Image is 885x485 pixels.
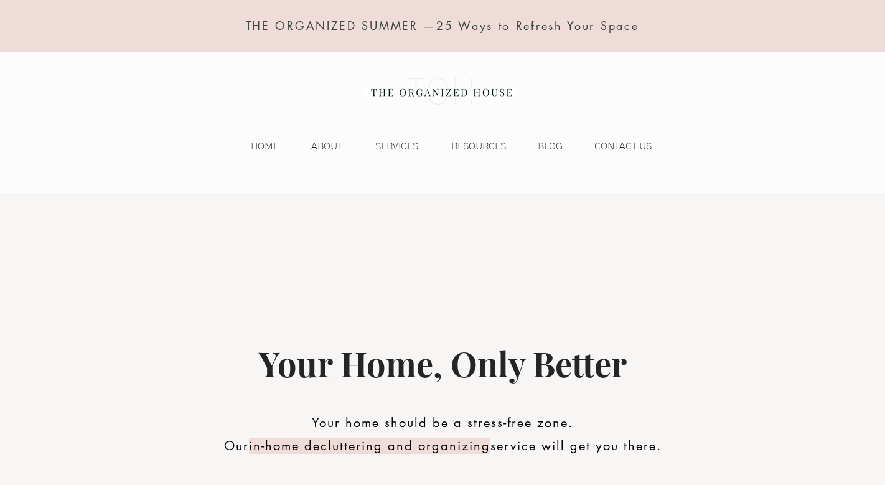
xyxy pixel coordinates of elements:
a: 25 Ways to Refresh Your Space [436,18,639,33]
img: the organized house [365,67,518,116]
a: BLOG [512,137,569,156]
span: Your home should be a stress-free zone. Our service will get you there. [224,415,662,454]
a: RESOURCES [424,137,512,156]
p: HOME [245,137,285,156]
span: Your Home, Only Better [259,341,627,386]
span: in-home decluttering and organizing [249,438,490,454]
p: SERVICES [369,137,424,156]
p: CONTACT US [588,137,658,156]
a: SERVICES [349,137,424,156]
p: ABOUT [305,137,349,156]
p: BLOG [531,137,569,156]
a: CONTACT US [569,137,658,156]
a: ABOUT [285,137,349,156]
nav: Site [225,137,658,156]
span: THE ORGANIZED SUMMER — [246,18,639,33]
p: RESOURCES [445,137,512,156]
a: HOME [225,137,285,156]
